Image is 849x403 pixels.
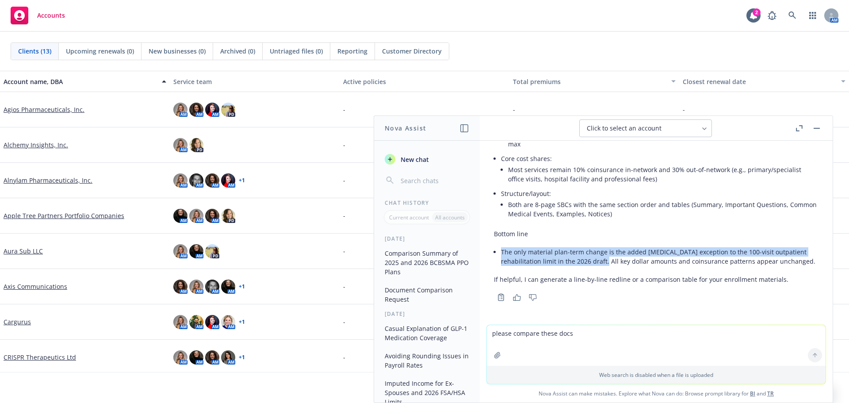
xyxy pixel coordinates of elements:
[343,211,345,220] span: -
[18,46,51,56] span: Clients (13)
[221,350,235,365] img: photo
[173,138,187,152] img: photo
[343,140,345,150] span: -
[205,103,219,117] img: photo
[399,155,429,164] span: New chat
[382,46,442,56] span: Customer Directory
[170,71,340,92] button: Service team
[173,173,187,188] img: photo
[587,124,662,133] span: Click to select an account
[189,315,203,329] img: photo
[4,176,92,185] a: Alnylam Pharmaceuticals, Inc.
[221,209,235,223] img: photo
[239,355,245,360] a: + 1
[374,235,480,242] div: [DATE]
[239,178,245,183] a: + 1
[149,46,206,56] span: New businesses (0)
[337,46,367,56] span: Reporting
[4,282,67,291] a: Axis Communications
[483,384,829,403] span: Nova Assist can make mistakes. Explore what Nova can do: Browse prompt library for and
[435,214,465,221] p: All accounts
[497,293,505,301] svg: Copy to clipboard
[767,390,774,397] a: TR
[205,280,219,294] img: photo
[513,77,666,86] div: Total premiums
[173,103,187,117] img: photo
[37,12,65,19] span: Accounts
[220,46,255,56] span: Archived (0)
[189,209,203,223] img: photo
[270,46,323,56] span: Untriaged files (0)
[189,103,203,117] img: photo
[513,105,515,114] span: -
[189,350,203,365] img: photo
[205,244,219,258] img: photo
[221,173,235,188] img: photo
[804,7,822,24] a: Switch app
[579,119,712,137] button: Click to select an account
[7,3,69,28] a: Accounts
[494,229,818,238] p: Bottom line
[4,317,31,326] a: Cargurus
[189,244,203,258] img: photo
[66,46,134,56] span: Upcoming renewals (0)
[494,275,818,284] p: If helpful, I can generate a line-by-line redline or a comparison table for your enrollment mater...
[4,105,84,114] a: Agios Pharmaceuticals, Inc.
[389,214,429,221] p: Current account
[173,244,187,258] img: photo
[221,315,235,329] img: photo
[501,246,818,268] li: The only material plan-term change is the added [MEDICAL_DATA] exception to the 100-visit outpati...
[173,280,187,294] img: photo
[239,319,245,325] a: + 1
[385,123,426,133] h1: Nova Assist
[501,187,818,222] li: Structure/layout:
[205,315,219,329] img: photo
[221,103,235,117] img: photo
[173,350,187,365] img: photo
[343,317,345,326] span: -
[343,105,345,114] span: -
[343,176,345,185] span: -
[381,283,473,307] button: Document Comparison Request
[4,140,68,150] a: Alchemy Insights, Inc.
[173,315,187,329] img: photo
[750,390,755,397] a: BI
[381,246,473,279] button: Comparison Summary of 2025 and 2026 BCBSMA PPO Plans
[205,173,219,188] img: photo
[683,105,685,114] span: -
[4,77,157,86] div: Account name, DBA
[189,173,203,188] img: photo
[508,198,818,220] li: Both are 8-page SBCs with the same section order and tables (Summary, Important Questions, Common...
[509,71,679,92] button: Total premiums
[784,7,801,24] a: Search
[340,71,509,92] button: Active policies
[526,291,540,303] button: Thumbs down
[381,321,473,345] button: Casual Explanation of GLP-1 Medication Coverage
[679,71,849,92] button: Closest renewal date
[381,349,473,372] button: Avoiding Rounding Issues in Payroll Rates
[381,151,473,167] button: New chat
[343,246,345,256] span: -
[508,163,818,185] li: Most services remain 10% coinsurance in-network and 30% out-of-network (e.g., primary/specialist ...
[173,77,336,86] div: Service team
[492,371,820,379] p: Web search is disabled when a file is uploaded
[501,152,818,187] li: Core cost shares:
[683,77,836,86] div: Closest renewal date
[343,282,345,291] span: -
[763,7,781,24] a: Report a Bug
[399,174,469,187] input: Search chats
[753,8,761,16] div: 2
[343,77,506,86] div: Active policies
[374,199,480,207] div: Chat History
[173,209,187,223] img: photo
[4,353,76,362] a: CRISPR Therapeutics Ltd
[205,350,219,365] img: photo
[4,211,124,220] a: Apple Tree Partners Portfolio Companies
[239,284,245,289] a: + 1
[221,280,235,294] img: photo
[189,280,203,294] img: photo
[205,209,219,223] img: photo
[374,310,480,318] div: [DATE]
[343,353,345,362] span: -
[4,246,43,256] a: Aura Sub LLC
